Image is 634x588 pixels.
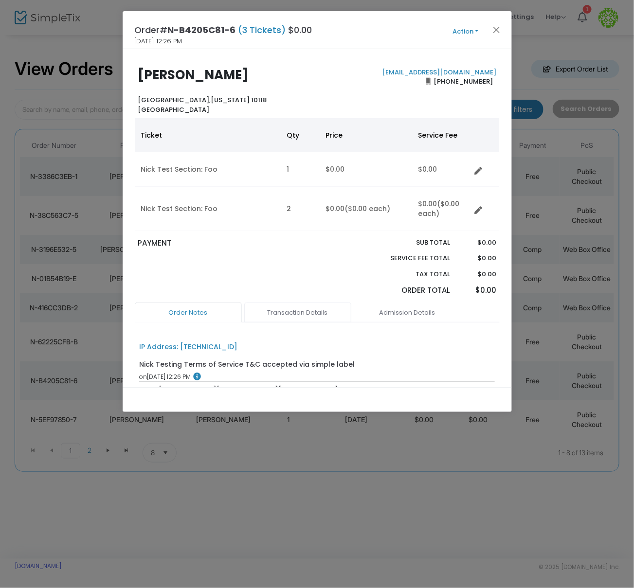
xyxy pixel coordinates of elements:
span: (3 Tickets) [236,24,289,36]
div: Data table [135,118,499,231]
th: Service Fee [413,118,471,152]
p: Sub total [368,238,451,248]
a: Order Notes [135,303,242,323]
td: $0.00 [320,152,413,187]
a: Admission Details [354,303,461,323]
td: 2 [281,187,320,231]
td: $0.00 [413,152,471,187]
span: N-B4205C81-6 [168,24,236,36]
th: Ticket [135,118,281,152]
td: Nick Test Section: Foo [135,152,281,187]
span: on [139,373,147,381]
span: [DATE] 12:26 PM [135,36,182,46]
h4: Order# $0.00 [135,23,312,36]
div: Nick Testing Terms of Service T&C accepted via simple label [139,359,355,370]
span: [PHONE_NUMBER] [431,74,496,89]
span: ($0.00 each) [345,204,391,214]
div: IP Address: [TECHNICAL_ID] [139,342,237,352]
span: ($0.00 each) [418,199,460,218]
td: Nick Test Section: Foo [135,187,281,231]
th: Qty [281,118,320,152]
p: Service Fee Total [368,253,451,263]
td: $0.00 [320,187,413,231]
p: $0.00 [460,238,496,248]
td: $0.00 [413,187,471,231]
button: Close [490,23,503,36]
p: $0.00 [460,269,496,279]
a: [EMAIL_ADDRESS][DOMAIN_NAME] [380,68,496,77]
p: $0.00 [460,253,496,263]
div: [DATE] 12:26 PM [139,373,495,381]
p: PAYMENT [138,238,312,249]
td: 1 [281,152,320,187]
b: [US_STATE] 10118 [GEOGRAPHIC_DATA] [138,95,267,114]
button: Action [436,26,495,37]
span: [GEOGRAPHIC_DATA], [138,95,211,105]
b: [PERSON_NAME] [138,66,249,84]
p: $0.00 [460,285,496,296]
a: Transaction Details [244,303,351,323]
p: Order Total [368,285,451,296]
div: User: [PERSON_NAME][EMAIL_ADDRESS][DOMAIN_NAME], Added line item: Nick Test Section: Foo, Quantit... [139,385,495,406]
th: Price [320,118,413,152]
p: Tax Total [368,269,451,279]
